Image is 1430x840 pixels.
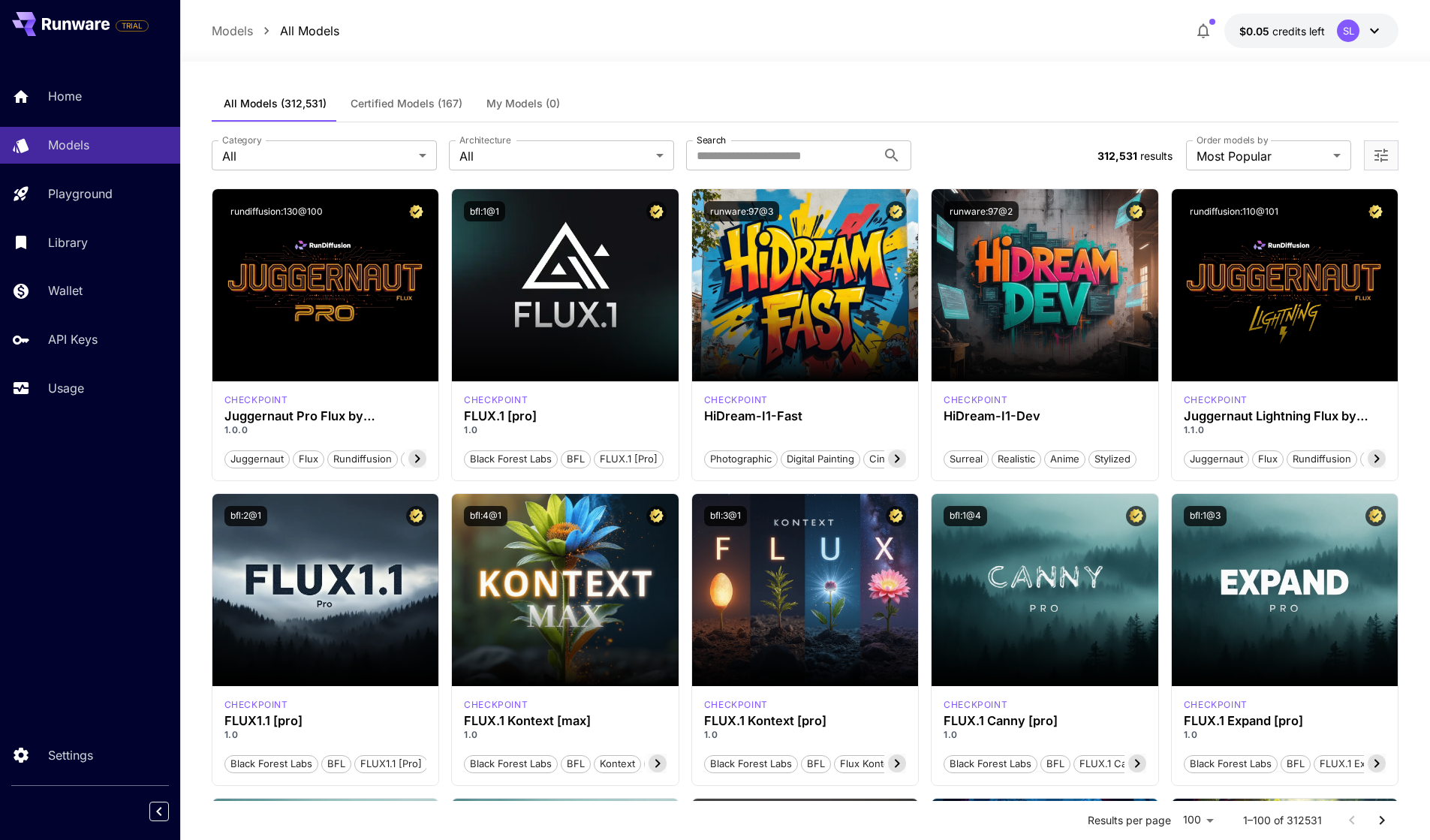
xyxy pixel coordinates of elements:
[944,728,1146,742] p: 1.0
[48,330,98,348] p: API Keys
[1184,409,1386,423] h3: Juggernaut Lightning Flux by RunDiffusion
[704,393,768,407] div: HiDream Fast
[704,714,907,728] div: FLUX.1 Kontext [pro]
[1239,25,1272,38] span: $0.05
[224,698,288,712] p: checkpoint
[48,136,89,154] p: Models
[48,233,88,251] p: Library
[594,754,641,773] button: Kontext
[224,423,427,437] p: 1.0.0
[1243,813,1322,828] p: 1–100 of 312531
[1088,813,1171,828] p: Results per page
[1126,201,1146,221] button: Certified Model – Vetted for best performance and includes a commercial license.
[705,452,777,467] span: Photographic
[224,714,427,728] div: FLUX1.1 [pro]
[224,409,427,423] h3: Juggernaut Pro Flux by RunDiffusion
[464,714,667,728] h3: FLUX.1 Kontext [max]
[464,393,528,407] div: fluxpro
[355,757,427,772] span: FLUX1.1 [pro]
[1287,449,1357,468] button: rundiffusion
[1197,134,1268,146] label: Order models by
[863,449,921,468] button: Cinematic
[464,698,528,712] div: FLUX.1 Kontext [max]
[280,22,339,40] a: All Models
[1314,757,1420,772] span: FLUX.1 Expand [pro]
[802,757,830,772] span: BFL
[704,754,798,773] button: Black Forest Labs
[224,393,288,407] div: FLUX.1 D
[1287,452,1356,467] span: rundiffusion
[224,97,327,110] span: All Models (312,531)
[402,452,428,467] span: pro
[48,379,84,397] p: Usage
[1224,14,1398,48] button: $0.05SL
[48,87,82,105] p: Home
[646,201,667,221] button: Certified Model – Vetted for best performance and includes a commercial license.
[322,757,351,772] span: BFL
[561,754,591,773] button: BFL
[464,201,505,221] button: bfl:1@1
[328,452,397,467] span: rundiffusion
[1239,23,1325,39] div: $0.05
[944,754,1037,773] button: Black Forest Labs
[149,802,169,821] button: Collapse sidebar
[1041,757,1070,772] span: BFL
[992,449,1041,468] button: Realistic
[1272,25,1325,38] span: credits left
[1097,149,1137,162] span: 312,531
[293,449,324,468] button: flux
[1253,452,1283,467] span: flux
[464,423,667,437] p: 1.0
[944,714,1146,728] h3: FLUX.1 Canny [pro]
[704,201,779,221] button: runware:97@3
[1361,452,1405,467] span: schnell
[1073,754,1176,773] button: FLUX.1 Canny [pro]
[1074,757,1176,772] span: FLUX.1 Canny [pro]
[116,17,149,35] span: Add your payment card to enable full platform functionality.
[834,754,904,773] button: Flux Kontext
[1184,506,1227,526] button: bfl:1@3
[464,754,558,773] button: Black Forest Labs
[1365,506,1386,526] button: Certified Model – Vetted for best performance and includes a commercial license.
[1088,449,1136,468] button: Stylized
[48,282,83,300] p: Wallet
[1140,149,1173,162] span: results
[704,409,907,423] h3: HiDream-I1-Fast
[464,698,528,712] p: checkpoint
[1184,754,1278,773] button: Black Forest Labs
[595,452,663,467] span: FLUX.1 [pro]
[835,757,903,772] span: Flux Kontext
[222,147,413,165] span: All
[225,757,318,772] span: Black Forest Labs
[464,409,667,423] h3: FLUX.1 [pro]
[944,393,1007,407] div: HiDream Dev
[1184,449,1249,468] button: juggernaut
[944,757,1037,772] span: Black Forest Labs
[1367,805,1397,835] button: Go to next page
[486,97,560,110] span: My Models (0)
[459,134,510,146] label: Architecture
[697,134,726,146] label: Search
[595,757,640,772] span: Kontext
[1360,449,1406,468] button: schnell
[1044,449,1085,468] button: Anime
[224,393,288,407] p: checkpoint
[646,506,667,526] button: Certified Model – Vetted for best performance and includes a commercial license.
[1184,393,1248,407] div: FLUX.1 D
[864,452,920,467] span: Cinematic
[801,754,831,773] button: BFL
[1197,147,1327,165] span: Most Popular
[704,728,907,742] p: 1.0
[1372,146,1390,165] button: Open more filters
[351,97,462,110] span: Certified Models (167)
[561,449,591,468] button: BFL
[704,698,768,712] p: checkpoint
[1184,698,1248,712] div: fluxpro
[224,698,288,712] div: fluxpro
[1089,452,1136,467] span: Stylized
